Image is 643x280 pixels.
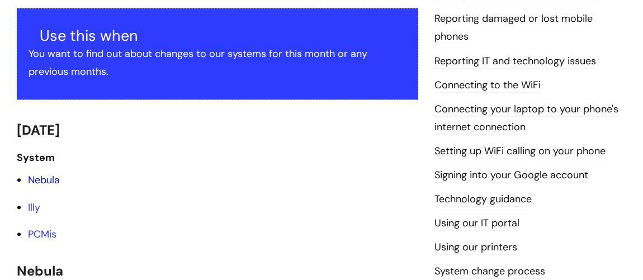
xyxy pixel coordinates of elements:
[434,216,519,231] a: Using our IT portal
[434,54,596,69] a: Reporting IT and technology issues
[434,78,541,93] a: Connecting to the WiFi
[28,173,60,187] a: Nebula
[434,240,517,255] a: Using our printers
[434,144,606,159] a: Setting up WiFi calling on your phone
[17,121,60,139] span: [DATE]
[434,102,618,135] a: Connecting your laptop to your phone's internet connection
[17,151,55,164] strong: System
[434,168,588,183] a: Signing into your Google account
[17,262,63,279] span: Nebula
[40,27,406,45] h3: Use this when
[28,227,56,241] a: PCMis
[434,12,593,44] a: Reporting damaged or lost mobile phones
[28,201,40,214] a: Illy
[434,264,545,279] a: System change process
[29,45,406,81] p: You want to find out about changes to our systems for this month or any previous months.
[434,192,532,207] a: Technology guidance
